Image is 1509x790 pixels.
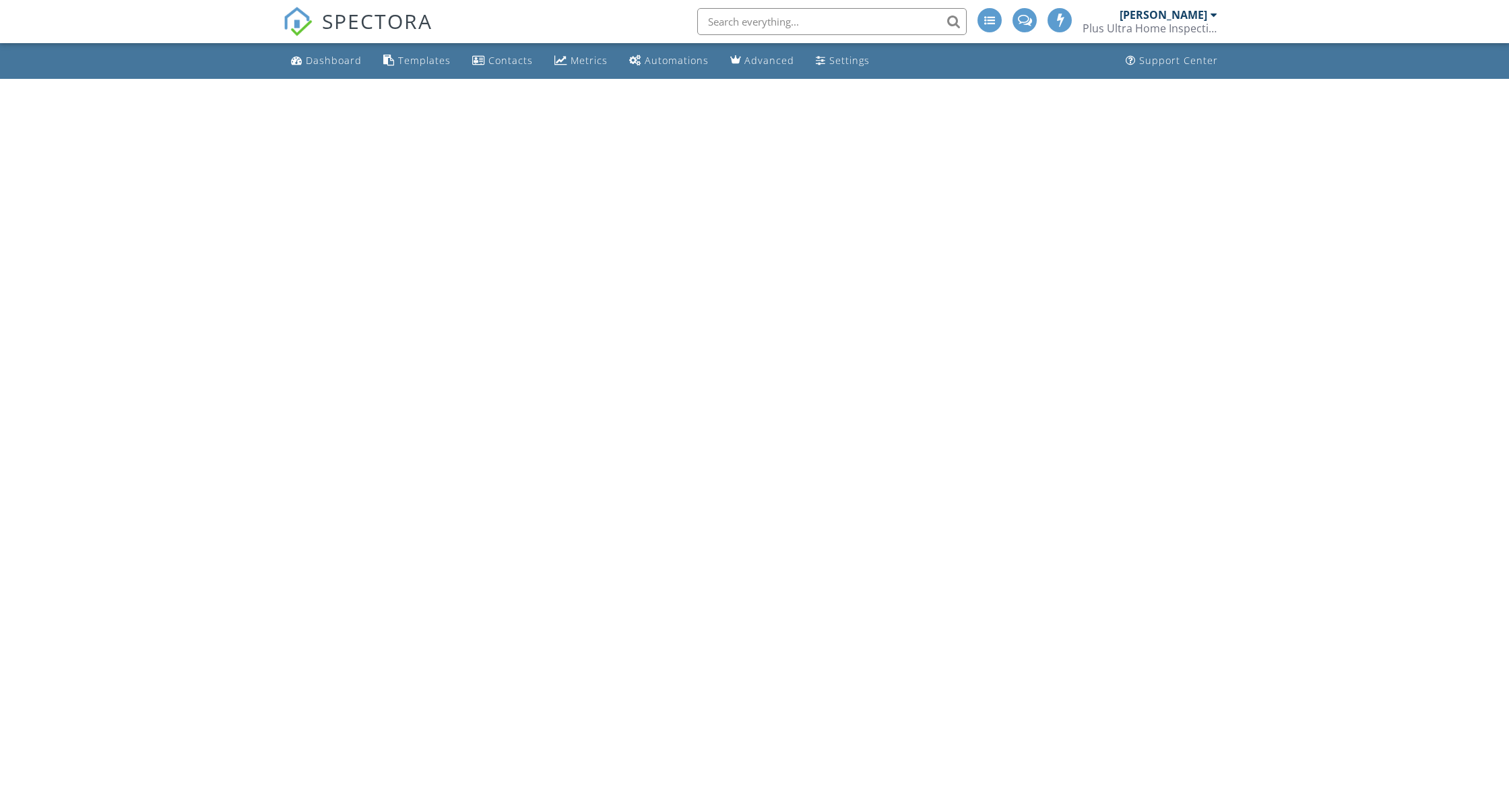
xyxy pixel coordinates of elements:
[1120,8,1207,22] div: [PERSON_NAME]
[467,49,538,73] a: Contacts
[697,8,967,35] input: Search everything...
[645,54,709,67] div: Automations
[283,7,313,36] img: The Best Home Inspection Software - Spectora
[286,49,367,73] a: Dashboard
[322,7,432,35] span: SPECTORA
[283,18,432,47] a: SPECTORA
[378,49,456,73] a: Templates
[725,49,800,73] a: Advanced
[829,54,870,67] div: Settings
[571,54,608,67] div: Metrics
[810,49,875,73] a: Settings
[744,54,794,67] div: Advanced
[1083,22,1217,35] div: Plus Ultra Home Inspections LLC
[398,54,451,67] div: Templates
[306,54,362,67] div: Dashboard
[624,49,714,73] a: Automations (Advanced)
[1120,49,1223,73] a: Support Center
[549,49,613,73] a: Metrics
[1139,54,1218,67] div: Support Center
[488,54,533,67] div: Contacts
